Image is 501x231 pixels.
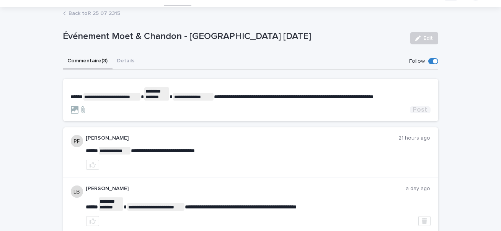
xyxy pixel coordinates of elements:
[63,31,404,42] p: Événement Moet & Chandon - [GEOGRAPHIC_DATA] [DATE]
[418,216,431,226] button: Delete post
[86,216,99,226] button: like this post
[410,106,431,113] button: Post
[69,8,121,17] a: Back toR 25 07 2315
[63,54,113,70] button: Commentaire (3)
[413,106,428,113] span: Post
[86,135,399,142] p: [PERSON_NAME]
[410,32,438,44] button: Edit
[406,185,431,192] p: a day ago
[399,135,431,142] p: 21 hours ago
[410,58,425,65] p: Follow
[113,54,139,70] button: Details
[86,185,406,192] p: [PERSON_NAME]
[424,36,433,41] span: Edit
[86,160,99,170] button: like this post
